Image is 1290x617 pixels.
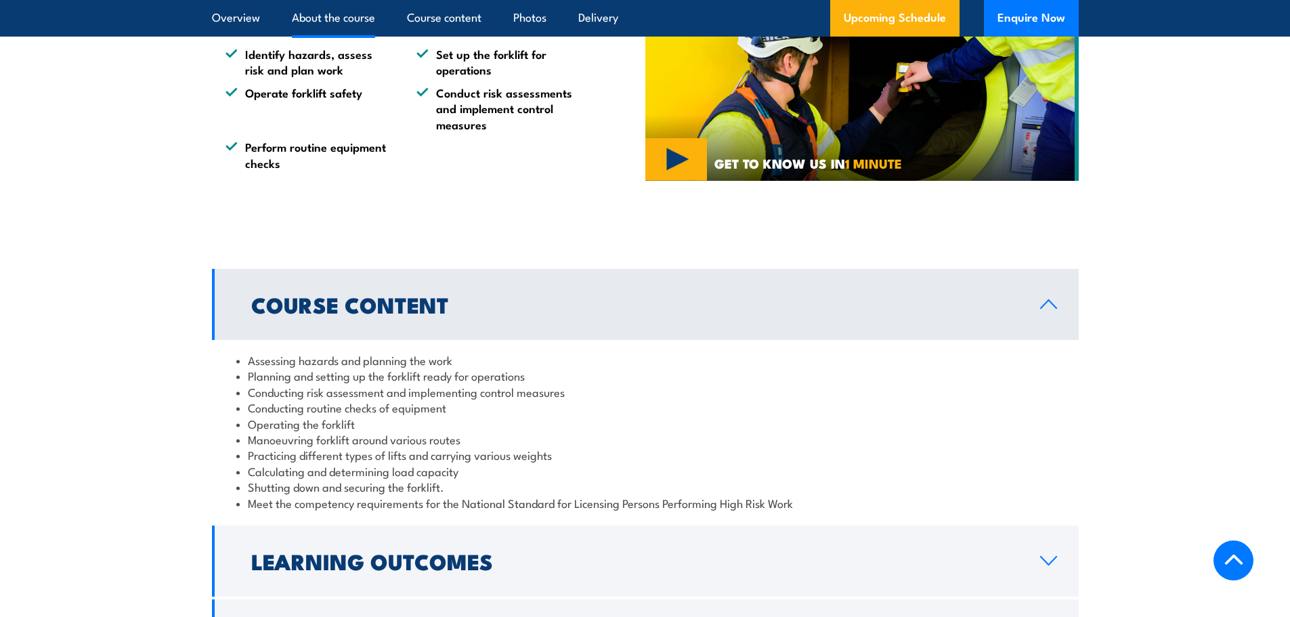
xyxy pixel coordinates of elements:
[714,157,902,169] span: GET TO KNOW US IN
[236,352,1054,368] li: Assessing hazards and planning the work
[236,431,1054,447] li: Manoeuvring forklift around various routes
[236,384,1054,400] li: Conducting risk assessment and implementing control measures
[236,400,1054,415] li: Conducting routine checks of equipment
[416,85,583,132] li: Conduct risk assessments and implement control measures
[236,495,1054,511] li: Meet the competency requirements for the National Standard for Licensing Persons Performing High ...
[212,269,1079,340] a: Course Content
[251,295,1018,314] h2: Course Content
[225,85,392,132] li: Operate forklift safety
[845,153,902,173] strong: 1 MINUTE
[251,551,1018,570] h2: Learning Outcomes
[236,416,1054,431] li: Operating the forklift
[416,46,583,78] li: Set up the forklift for operations
[212,526,1079,597] a: Learning Outcomes
[236,447,1054,463] li: Practicing different types of lifts and carrying various weights
[225,139,392,171] li: Perform routine equipment checks
[236,479,1054,494] li: Shutting down and securing the forklift.
[236,463,1054,479] li: Calculating and determining load capacity
[225,46,392,78] li: Identify hazards, assess risk and plan work
[236,368,1054,383] li: Planning and setting up the forklift ready for operations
